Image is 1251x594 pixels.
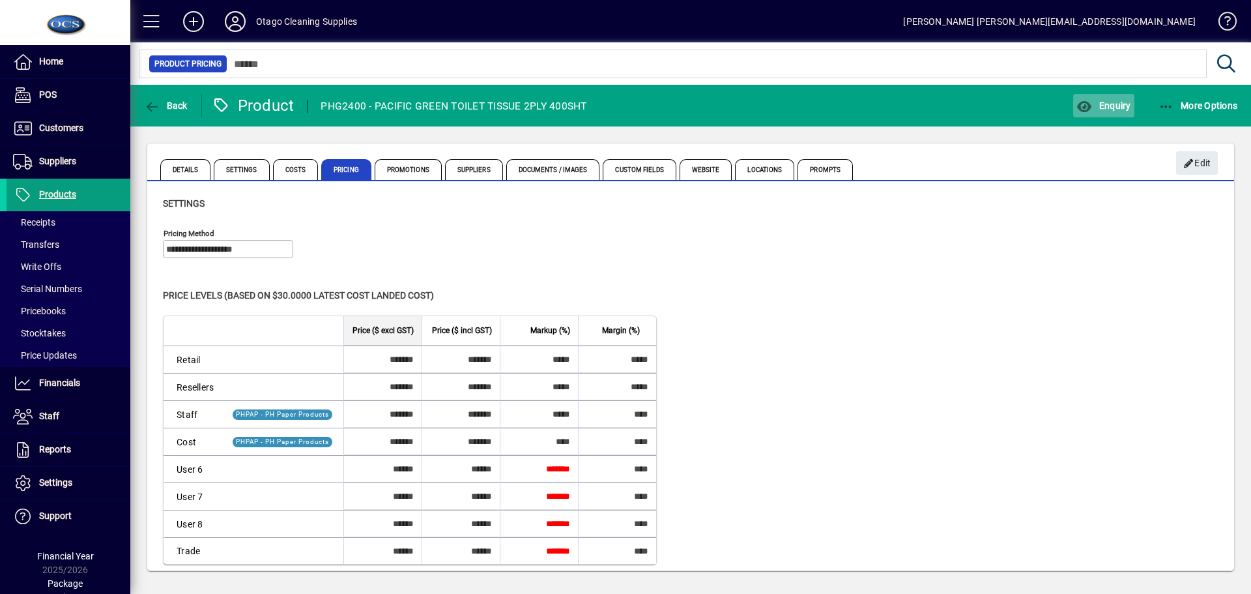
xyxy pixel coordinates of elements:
td: Retail [164,346,222,373]
span: Price levels (based on $30.0000 Latest cost landed cost) [163,290,434,301]
span: Staff [39,411,59,421]
span: Pricing [321,159,371,180]
button: Profile [214,10,256,33]
td: Resellers [164,373,222,400]
span: Settings [163,198,205,209]
span: Product Pricing [154,57,222,70]
span: Markup (%) [530,323,570,338]
app-page-header-button: Back [130,94,202,117]
span: Website [680,159,732,180]
span: Margin (%) [602,323,640,338]
span: POS [39,89,57,100]
span: Package [48,578,83,589]
span: PHPAP - PH Paper Products [236,438,329,445]
td: Cost [164,428,222,455]
span: Pricebooks [13,306,66,316]
a: Price Updates [7,344,130,366]
span: Financials [39,378,80,388]
span: Locations [735,159,794,180]
span: Suppliers [445,159,503,180]
span: Home [39,56,63,67]
a: Knowledge Base [1209,3,1235,45]
a: Support [7,500,130,533]
span: Transfers [13,239,59,250]
span: Enquiry [1076,100,1130,111]
span: Suppliers [39,156,76,166]
div: Otago Cleaning Supplies [256,11,357,32]
a: Serial Numbers [7,278,130,300]
a: Settings [7,467,130,499]
a: Write Offs [7,256,130,278]
div: PHG2400 - PACIFIC GREEN TOILET TISSUE 2PLY 400SHT [321,96,586,117]
td: User 6 [164,455,222,483]
span: Edit [1183,153,1211,174]
span: Support [39,511,72,521]
button: Back [141,94,191,117]
span: Custom Fields [603,159,676,180]
span: Receipts [13,217,55,228]
a: Stocktakes [7,322,130,344]
span: Serial Numbers [13,284,82,294]
div: Product [212,95,295,116]
button: Add [173,10,214,33]
span: Products [39,189,76,200]
a: Financials [7,367,130,400]
a: Home [7,46,130,78]
td: Trade [164,537,222,564]
a: Reports [7,434,130,466]
span: Price ($ excl GST) [352,323,414,338]
button: Edit [1176,151,1218,175]
span: Costs [273,159,319,180]
a: Customers [7,112,130,145]
span: Price Updates [13,350,77,361]
span: Reports [39,444,71,454]
a: Suppliers [7,145,130,178]
span: More Options [1158,100,1238,111]
a: Receipts [7,211,130,233]
a: Staff [7,400,130,433]
span: Promotions [375,159,442,180]
div: [PERSON_NAME] [PERSON_NAME][EMAIL_ADDRESS][DOMAIN_NAME] [903,11,1196,32]
span: Write Offs [13,261,61,272]
span: Financial Year [37,551,94,561]
a: Pricebooks [7,300,130,322]
td: Staff [164,400,222,428]
button: More Options [1155,94,1241,117]
a: Transfers [7,233,130,256]
span: Back [144,100,188,111]
td: User 8 [164,510,222,537]
td: User 7 [164,483,222,510]
span: Stocktakes [13,328,66,338]
a: POS [7,79,130,111]
span: PHPAP - PH Paper Products [236,411,329,418]
span: Settings [214,159,270,180]
span: Customers [39,123,83,133]
span: Prompts [798,159,853,180]
button: Enquiry [1073,94,1134,117]
span: Documents / Images [506,159,600,180]
span: Settings [39,477,72,488]
span: Price ($ incl GST) [432,323,492,338]
mat-label: Pricing method [164,229,214,238]
span: Details [160,159,210,180]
